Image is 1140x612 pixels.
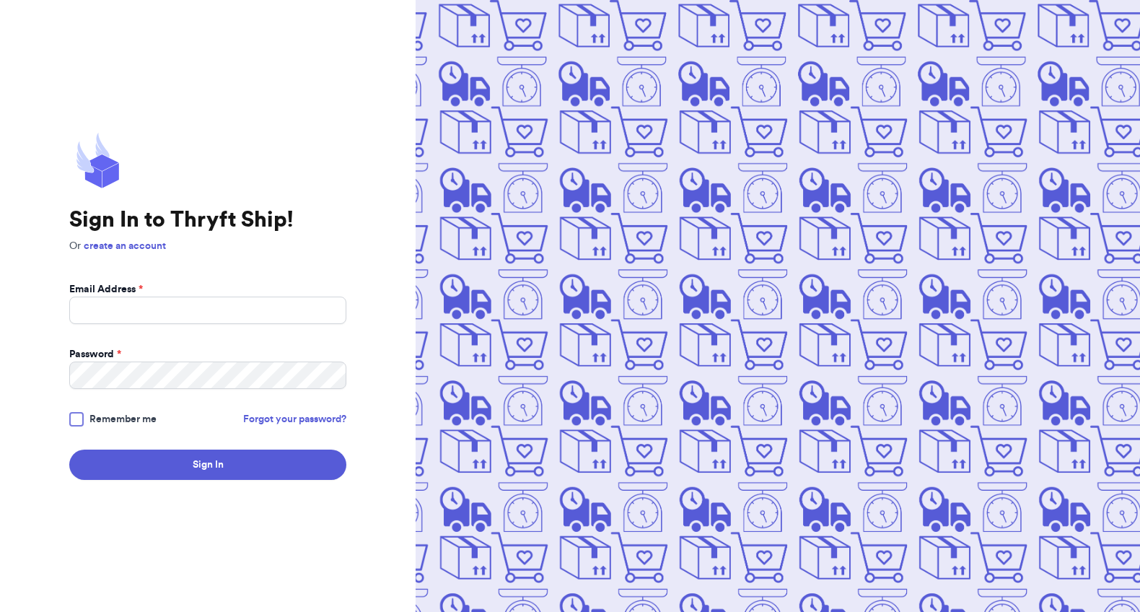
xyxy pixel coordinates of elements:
a: create an account [84,241,166,251]
h1: Sign In to Thryft Ship! [69,207,346,233]
button: Sign In [69,450,346,480]
a: Forgot your password? [243,412,346,427]
label: Email Address [69,282,143,297]
label: Password [69,347,121,362]
span: Remember me [89,412,157,427]
p: Or [69,239,346,253]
